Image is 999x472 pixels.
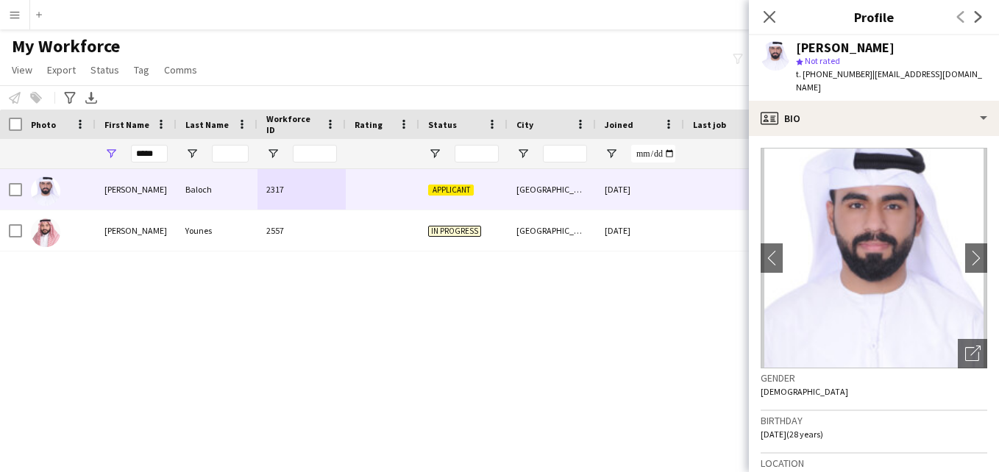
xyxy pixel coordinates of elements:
[428,185,474,196] span: Applicant
[177,210,257,251] div: Younes
[12,63,32,76] span: View
[631,145,675,162] input: Joined Filter Input
[41,60,82,79] a: Export
[749,101,999,136] div: Bio
[516,119,533,130] span: City
[185,119,229,130] span: Last Name
[428,226,481,237] span: In progress
[266,113,319,135] span: Workforce ID
[266,147,280,160] button: Open Filter Menu
[796,68,982,93] span: | [EMAIL_ADDRESS][DOMAIN_NAME]
[104,147,118,160] button: Open Filter Menu
[47,63,76,76] span: Export
[428,147,441,160] button: Open Filter Menu
[508,169,596,210] div: [GEOGRAPHIC_DATA]
[85,60,125,79] a: Status
[31,218,60,247] img: Omar jamal Younes
[185,147,199,160] button: Open Filter Menu
[516,147,530,160] button: Open Filter Menu
[96,169,177,210] div: [PERSON_NAME]
[428,119,457,130] span: Status
[31,119,56,130] span: Photo
[693,119,726,130] span: Last job
[293,145,337,162] input: Workforce ID Filter Input
[543,145,587,162] input: City Filter Input
[12,35,120,57] span: My Workforce
[104,119,149,130] span: First Name
[158,60,203,79] a: Comms
[796,68,872,79] span: t. [PHONE_NUMBER]
[749,7,999,26] h3: Profile
[761,429,823,440] span: [DATE] (28 years)
[805,55,840,66] span: Not rated
[6,60,38,79] a: View
[164,63,197,76] span: Comms
[761,414,987,427] h3: Birthday
[90,63,119,76] span: Status
[761,386,848,397] span: [DEMOGRAPHIC_DATA]
[212,145,249,162] input: Last Name Filter Input
[761,148,987,368] img: Crew avatar or photo
[455,145,499,162] input: Status Filter Input
[508,210,596,251] div: [GEOGRAPHIC_DATA]
[596,169,684,210] div: [DATE]
[61,89,79,107] app-action-btn: Advanced filters
[128,60,155,79] a: Tag
[761,371,987,385] h3: Gender
[177,169,257,210] div: Baloch
[958,339,987,368] div: Open photos pop-in
[796,41,895,54] div: [PERSON_NAME]
[761,457,987,470] h3: Location
[96,210,177,251] div: [PERSON_NAME]
[134,63,149,76] span: Tag
[131,145,168,162] input: First Name Filter Input
[605,119,633,130] span: Joined
[257,169,346,210] div: 2317
[82,89,100,107] app-action-btn: Export XLSX
[31,176,60,206] img: Jamal Baloch
[605,147,618,160] button: Open Filter Menu
[257,210,346,251] div: 2557
[355,119,383,130] span: Rating
[596,210,684,251] div: [DATE]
